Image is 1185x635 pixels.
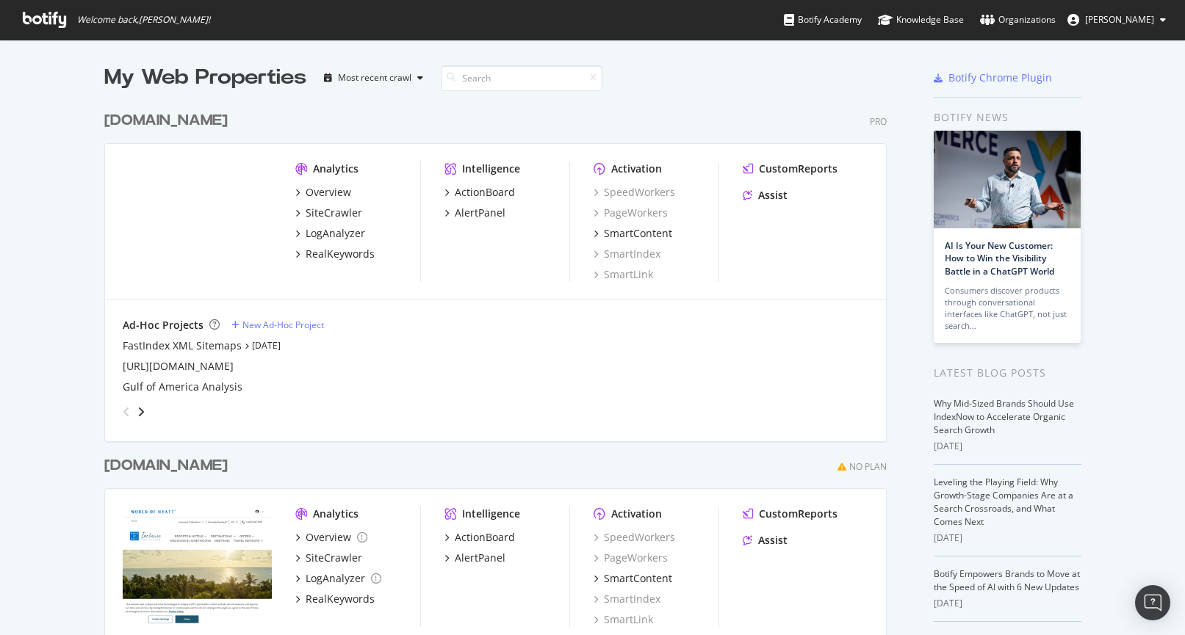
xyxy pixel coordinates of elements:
[455,185,515,200] div: ActionBoard
[441,65,602,91] input: Search
[104,110,228,131] div: [DOMAIN_NAME]
[123,507,272,625] img: hyattinclusivecollection.com
[948,70,1052,85] div: Botify Chrome Plugin
[743,162,838,176] a: CustomReports
[594,571,672,586] a: SmartContent
[604,226,672,241] div: SmartContent
[295,185,351,200] a: Overview
[306,551,362,565] div: SiteCrawler
[444,185,515,200] a: ActionBoard
[104,455,228,476] div: [DOMAIN_NAME]
[295,551,362,565] a: SiteCrawler
[455,530,515,545] div: ActionBoard
[980,12,1056,27] div: Organizations
[934,597,1081,610] div: [DATE]
[455,551,505,565] div: AlertPanel
[318,66,429,90] button: Most recent crawl
[743,533,788,548] a: Assist
[306,185,351,200] div: Overview
[594,247,660,261] a: SmartIndex
[117,400,136,424] div: angle-left
[784,12,862,27] div: Botify Academy
[934,397,1074,436] a: Why Mid-Sized Brands Should Use IndexNow to Accelerate Organic Search Growth
[242,319,324,331] div: New Ad-Hoc Project
[604,571,672,586] div: SmartContent
[934,567,1080,593] a: Botify Empowers Brands to Move at the Speed of AI with 6 New Updates
[758,533,788,548] div: Assist
[759,507,838,521] div: CustomReports
[295,592,375,606] a: RealKeywords
[945,285,1070,332] div: Consumers discover products through conversational interfaces like ChatGPT, not just search…
[313,162,359,176] div: Analytics
[1135,585,1170,620] div: Open Intercom Messenger
[123,380,242,394] a: Gulf of America Analysis
[77,14,210,26] span: Welcome back, [PERSON_NAME] !
[594,206,668,220] a: PageWorkers
[611,162,662,176] div: Activation
[295,226,365,241] a: LogAnalyzer
[295,247,375,261] a: RealKeywords
[313,507,359,521] div: Analytics
[295,206,362,220] a: SiteCrawler
[104,455,234,476] a: [DOMAIN_NAME]
[878,12,964,27] div: Knowledge Base
[594,185,675,200] a: SpeedWorkers
[104,110,234,131] a: [DOMAIN_NAME]
[934,476,1073,528] a: Leveling the Playing Field: Why Growth-Stage Companies Are at a Search Crossroads, and What Comes...
[594,530,675,545] a: SpeedWorkers
[104,63,306,92] div: My Web Properties
[870,115,887,128] div: Pro
[306,571,365,586] div: LogAnalyzer
[934,70,1052,85] a: Botify Chrome Plugin
[934,131,1081,228] img: AI Is Your New Customer: How to Win the Visibility Battle in a ChatGPT World
[306,247,375,261] div: RealKeywords
[444,206,505,220] a: AlertPanel
[758,188,788,203] div: Assist
[231,319,324,331] a: New Ad-Hoc Project
[462,162,520,176] div: Intelligence
[934,531,1081,545] div: [DATE]
[945,239,1054,277] a: AI Is Your New Customer: How to Win the Visibility Battle in a ChatGPT World
[123,359,234,374] a: [URL][DOMAIN_NAME]
[594,551,668,565] a: PageWorkers
[759,162,838,176] div: CustomReports
[1085,13,1154,26] span: Alanna Jennings
[743,188,788,203] a: Assist
[136,404,146,419] div: angle-right
[743,507,838,521] a: CustomReports
[306,206,362,220] div: SiteCrawler
[252,339,281,352] a: [DATE]
[295,530,367,545] a: Overview
[462,507,520,521] div: Intelligence
[934,365,1081,381] div: Latest Blog Posts
[306,226,365,241] div: LogAnalyzer
[594,267,653,282] a: SmartLink
[123,318,203,333] div: Ad-Hoc Projects
[338,73,411,82] div: Most recent crawl
[934,440,1081,453] div: [DATE]
[934,109,1081,126] div: Botify news
[594,226,672,241] a: SmartContent
[444,530,515,545] a: ActionBoard
[455,206,505,220] div: AlertPanel
[611,507,662,521] div: Activation
[1056,8,1178,32] button: [PERSON_NAME]
[444,551,505,565] a: AlertPanel
[594,592,660,606] a: SmartIndex
[123,338,242,353] a: FastIndex XML Sitemaps
[849,460,887,473] div: No Plan
[594,612,653,627] a: SmartLink
[306,592,375,606] div: RealKeywords
[306,530,351,545] div: Overview
[295,571,381,586] a: LogAnalyzer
